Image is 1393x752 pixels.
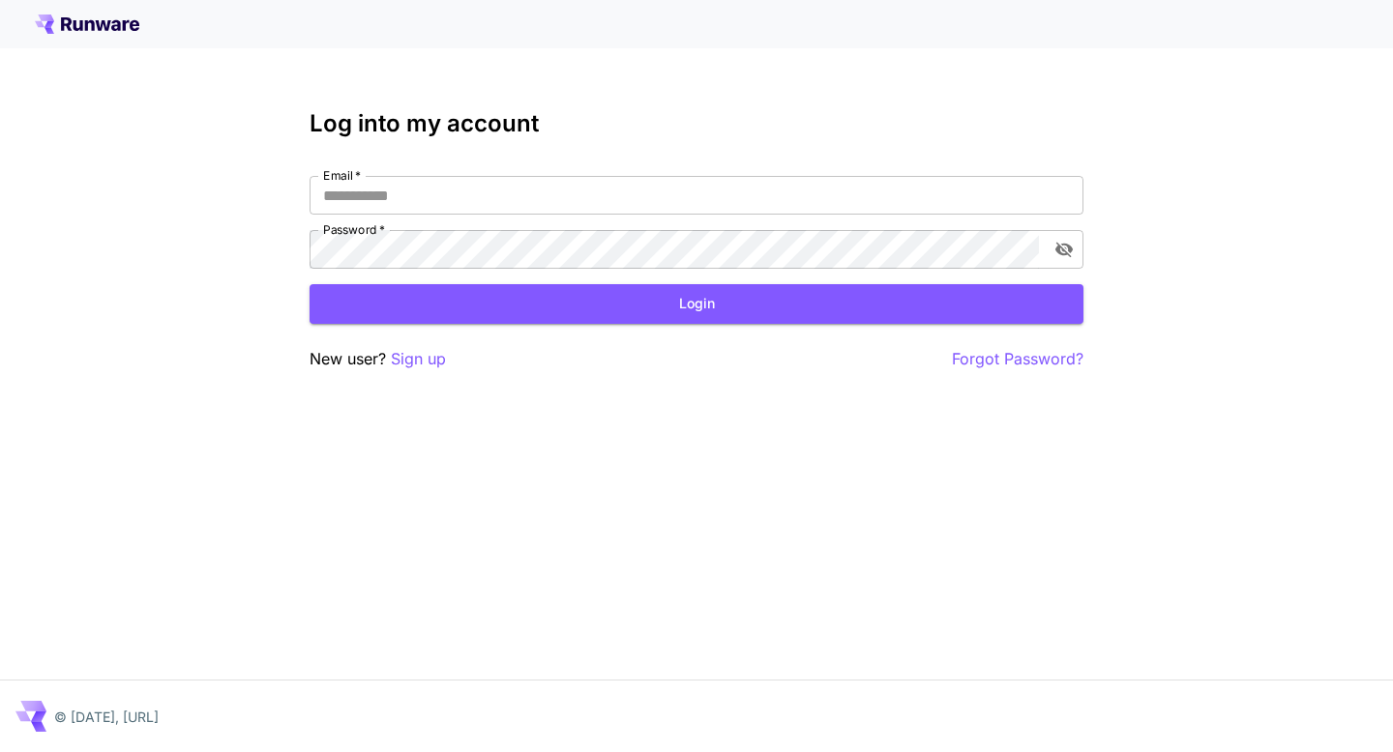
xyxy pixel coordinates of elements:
button: Sign up [391,347,446,371]
p: New user? [310,347,446,371]
button: toggle password visibility [1047,232,1082,267]
button: Login [310,284,1083,324]
label: Password [323,221,385,238]
p: © [DATE], [URL] [54,707,159,727]
h3: Log into my account [310,110,1083,137]
button: Forgot Password? [952,347,1083,371]
label: Email [323,167,361,184]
